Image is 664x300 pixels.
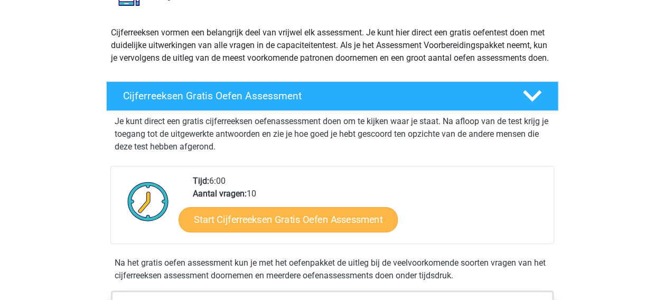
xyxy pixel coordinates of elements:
[121,175,175,228] img: Klok
[179,207,398,232] a: Start Cijferreeksen Gratis Oefen Assessment
[110,257,554,282] div: Na het gratis oefen assessment kun je met het oefenpakket de uitleg bij de veelvoorkomende soorte...
[193,176,209,186] b: Tijd:
[185,175,553,243] div: 6:00 10
[115,115,550,153] p: Je kunt direct een gratis cijferreeksen oefenassessment doen om te kijken waar je staat. Na afloo...
[123,90,506,102] h4: Cijferreeksen Gratis Oefen Assessment
[193,189,247,199] b: Aantal vragen:
[102,81,563,111] a: Cijferreeksen Gratis Oefen Assessment
[111,26,554,64] p: Cijferreeksen vormen een belangrijk deel van vrijwel elk assessment. Je kunt hier direct een grat...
